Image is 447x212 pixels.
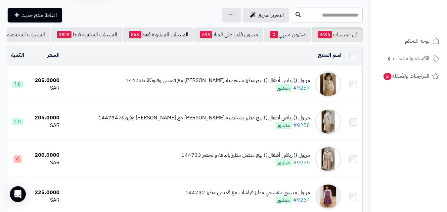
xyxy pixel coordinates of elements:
[393,54,429,63] span: الأقسام والمنتجات
[243,8,289,22] a: التحرير لسريع
[315,108,341,135] img: مريول (( رياض أطفال )) بيج مطرز بشخصية ستيتش مع قميص وفيونكة 144734
[125,77,310,84] div: مريول (( رياض أطفال )) بيج مطرز بشخصية [PERSON_NAME] مع قميص وفيونكة 144735
[31,159,60,167] div: SAR
[12,81,23,88] span: 16
[47,51,60,59] a: السعر
[31,77,60,84] div: 205.0000
[374,33,443,49] a: لوحة التحكم
[383,73,391,80] span: 2
[264,27,311,42] a: مخزون منتهي0
[293,121,310,129] a: #9256
[98,114,310,122] div: مريول (( رياض أطفال )) بيج مطرز بشخصية [PERSON_NAME] مع [PERSON_NAME] وفيونكة 144734
[12,118,23,125] span: 10
[31,84,60,92] div: SAR
[14,155,22,163] span: 4
[318,51,341,59] a: اسم المنتج
[181,151,310,159] div: مريول (( رياض أطفال )) بيج متصل مطرز بالياقة والخصر 144733
[57,31,71,38] span: 3828
[405,36,429,46] span: لوحة التحكم
[318,31,332,38] span: 4696
[293,196,310,204] a: #9254
[374,68,443,84] a: المراجعات والأسئلة2
[31,122,60,129] div: SAR
[276,159,292,166] span: منشور
[31,114,60,122] div: 205.0000
[383,71,429,81] span: المراجعات والأسئلة
[276,84,292,92] span: منشور
[312,27,363,42] a: كل المنتجات4696
[22,11,57,19] span: اضافة منتج جديد
[129,31,141,38] span: 868
[315,71,341,98] img: مريول (( رياض أطفال )) بيج مطرز بشخصية سينامورول مع قميص وفيونكة 144735
[258,11,284,19] span: التحرير لسريع
[270,31,278,38] span: 0
[293,84,310,92] a: #9257
[31,196,60,204] div: SAR
[11,51,24,59] a: الكمية
[31,189,60,196] div: 225.0000
[10,186,26,202] div: Open Intercom Messenger
[194,27,263,42] a: مخزون قارب على النفاذ698
[8,8,62,22] a: اضافة منتج جديد
[200,31,212,38] span: 698
[185,189,310,196] div: مريول مدرسي بنفسجي مطرز فراشات مع قميص مطرز 144732
[31,151,60,159] div: 200.0000
[276,122,292,129] span: منشور
[402,19,441,32] img: logo-2.png
[51,27,122,42] a: المنتجات المخفية فقط3828
[315,146,341,172] img: مريول (( رياض أطفال )) بيج متصل مطرز بالياقة والخصر 144733
[315,183,341,210] img: مريول مدرسي بنفسجي مطرز فراشات مع قميص مطرز 144732
[123,27,194,42] a: المنتجات المنشورة فقط868
[276,196,292,204] span: منشور
[293,159,310,167] a: #9255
